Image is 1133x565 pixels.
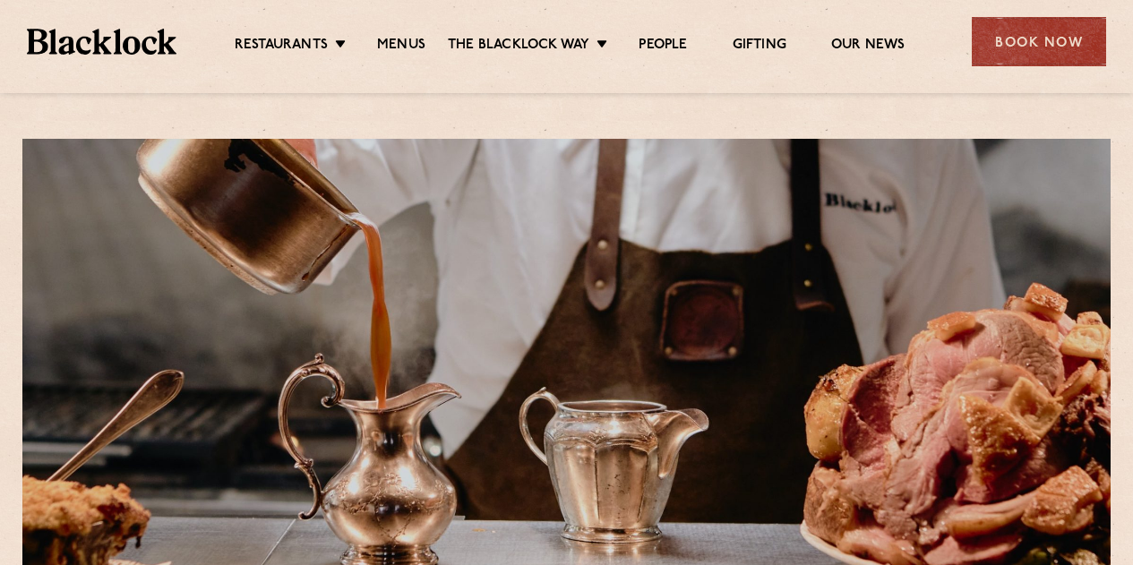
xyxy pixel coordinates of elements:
a: People [639,37,687,56]
a: Gifting [733,37,786,56]
a: Our News [831,37,906,56]
a: Restaurants [235,37,328,56]
div: Book Now [972,17,1106,66]
a: Menus [377,37,425,56]
a: The Blacklock Way [448,37,589,56]
img: BL_Textured_Logo-footer-cropped.svg [27,29,176,54]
